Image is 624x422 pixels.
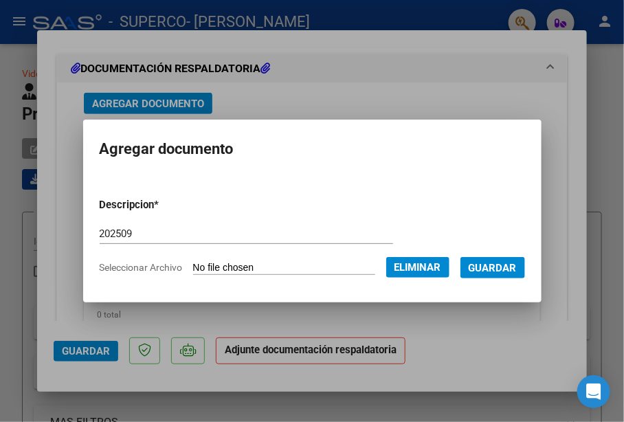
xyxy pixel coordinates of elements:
h2: Agregar documento [100,136,525,162]
button: Guardar [460,257,525,278]
button: Eliminar [386,257,449,278]
span: Guardar [469,262,517,274]
div: Open Intercom Messenger [577,375,610,408]
p: Descripcion [100,197,227,213]
span: Seleccionar Archivo [100,262,183,273]
span: Eliminar [394,261,441,274]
